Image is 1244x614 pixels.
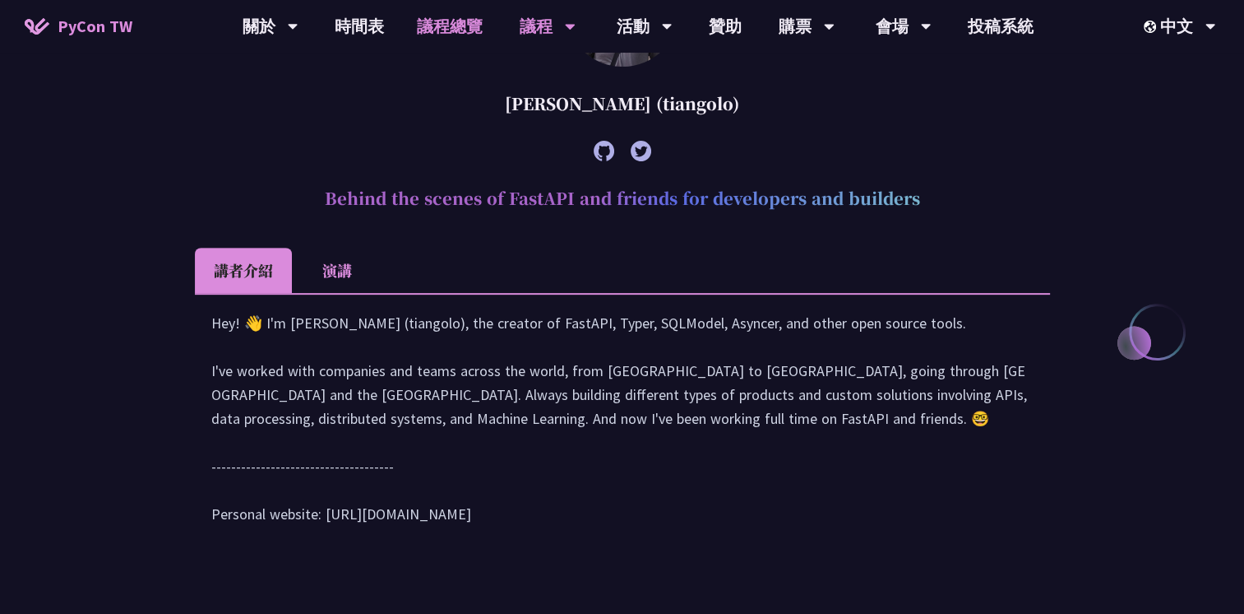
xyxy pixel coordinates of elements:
h2: Behind the scenes of FastAPI and friends for developers and builders [195,174,1050,223]
div: Hey! 👋 I'm [PERSON_NAME] (tiangolo), the creator of FastAPI, Typer, SQLModel, Asyncer, and other ... [211,311,1034,542]
span: PyCon TW [58,14,132,39]
img: Locale Icon [1144,21,1160,33]
img: Home icon of PyCon TW 2025 [25,18,49,35]
a: PyCon TW [8,6,149,47]
div: [PERSON_NAME] (tiangolo) [195,79,1050,128]
li: 講者介紹 [195,248,292,293]
li: 演講 [292,248,382,293]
